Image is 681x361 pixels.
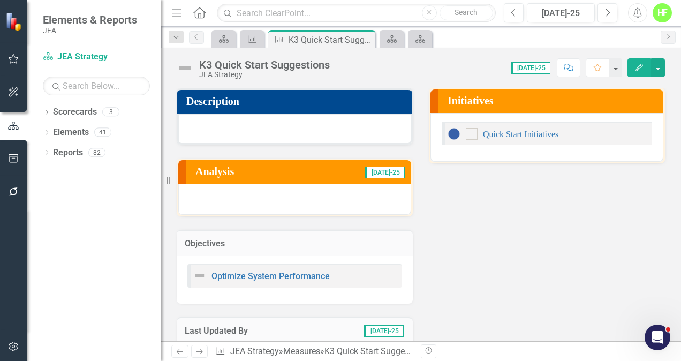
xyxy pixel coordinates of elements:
[653,3,672,22] button: HF
[283,346,320,356] a: Measures
[43,13,137,26] span: Elements & Reports
[483,130,558,139] a: Quick Start Initiatives
[53,106,97,118] a: Scorecards
[185,326,319,336] h3: Last Updated By
[199,71,330,79] div: JEA Strategy
[186,95,407,107] h3: Description
[440,5,493,20] button: Search
[5,11,25,31] img: ClearPoint Strategy
[199,59,330,71] div: K3 Quick Start Suggestions
[43,77,150,95] input: Search Below...
[195,166,298,177] h3: Analysis
[364,325,404,337] span: [DATE]-25
[53,126,89,139] a: Elements
[448,95,658,107] h3: Initiatives
[527,3,595,22] button: [DATE]-25
[193,269,206,282] img: Not Defined
[177,59,194,77] img: Not Defined
[511,62,550,74] span: [DATE]-25
[365,167,405,178] span: [DATE]-25
[102,108,119,117] div: 3
[455,8,478,17] span: Search
[531,7,591,20] div: [DATE]-25
[217,4,496,22] input: Search ClearPoint...
[289,33,373,47] div: K3 Quick Start Suggestions
[645,325,670,350] iframe: Intercom live chat
[230,346,279,356] a: JEA Strategy
[94,128,111,137] div: 41
[211,271,330,281] a: Optimize System Performance
[43,26,137,35] small: JEA
[88,148,105,157] div: 82
[43,51,150,63] a: JEA Strategy
[324,346,428,356] div: K3 Quick Start Suggestions
[185,239,405,249] h3: Objectives
[53,147,83,159] a: Reports
[215,345,413,358] div: » »
[448,127,460,140] img: On Hold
